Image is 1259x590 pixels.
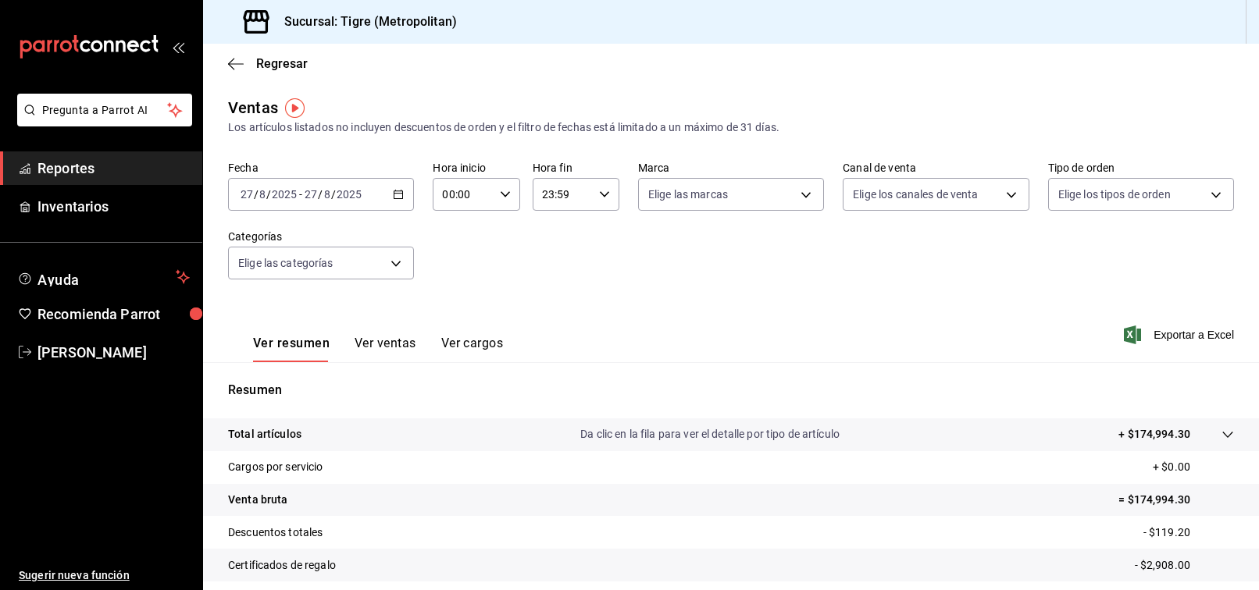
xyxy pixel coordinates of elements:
[843,162,1029,173] label: Canal de venta
[441,336,504,362] button: Ver cargos
[1058,187,1171,202] span: Elige los tipos de orden
[228,119,1234,136] div: Los artículos listados no incluyen descuentos de orden y el filtro de fechas está limitado a un m...
[1127,325,1234,344] button: Exportar a Excel
[323,188,331,201] input: --
[228,426,301,442] p: Total artículos
[433,162,519,173] label: Hora inicio
[355,336,416,362] button: Ver ventas
[336,188,362,201] input: ----
[318,188,323,201] span: /
[254,188,259,201] span: /
[228,557,336,574] p: Certificados de regalo
[256,56,308,71] span: Regresar
[331,188,336,201] span: /
[240,188,254,201] input: --
[37,196,190,217] span: Inventarios
[11,113,192,130] a: Pregunta a Parrot AI
[533,162,619,173] label: Hora fin
[853,187,978,202] span: Elige los canales de venta
[648,187,728,202] span: Elige las marcas
[1153,459,1234,475] p: + $0.00
[1135,557,1234,574] p: - $2,908.00
[271,188,298,201] input: ----
[37,268,169,286] span: Ayuda
[37,158,190,179] span: Reportes
[172,41,184,53] button: open_drawer_menu
[304,188,318,201] input: --
[253,336,503,362] div: navigation tabs
[1118,426,1190,442] p: + $174,994.30
[272,12,457,31] h3: Sucursal: Tigre (Metropolitan)
[238,255,333,271] span: Elige las categorías
[228,96,278,119] div: Ventas
[580,426,840,442] p: Da clic en la fila para ver el detalle por tipo de artículo
[228,492,287,508] p: Venta bruta
[37,342,190,363] span: [PERSON_NAME]
[253,336,330,362] button: Ver resumen
[19,567,190,584] span: Sugerir nueva función
[1143,524,1234,541] p: - $119.20
[228,381,1234,400] p: Resumen
[638,162,824,173] label: Marca
[1118,492,1234,508] p: = $174,994.30
[285,98,305,118] img: Tooltip marker
[228,162,414,173] label: Fecha
[228,459,323,475] p: Cargos por servicio
[266,188,271,201] span: /
[299,188,302,201] span: -
[17,94,192,126] button: Pregunta a Parrot AI
[1048,162,1234,173] label: Tipo de orden
[42,102,168,119] span: Pregunta a Parrot AI
[259,188,266,201] input: --
[228,524,323,541] p: Descuentos totales
[228,231,414,242] label: Categorías
[228,56,308,71] button: Regresar
[37,304,190,325] span: Recomienda Parrot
